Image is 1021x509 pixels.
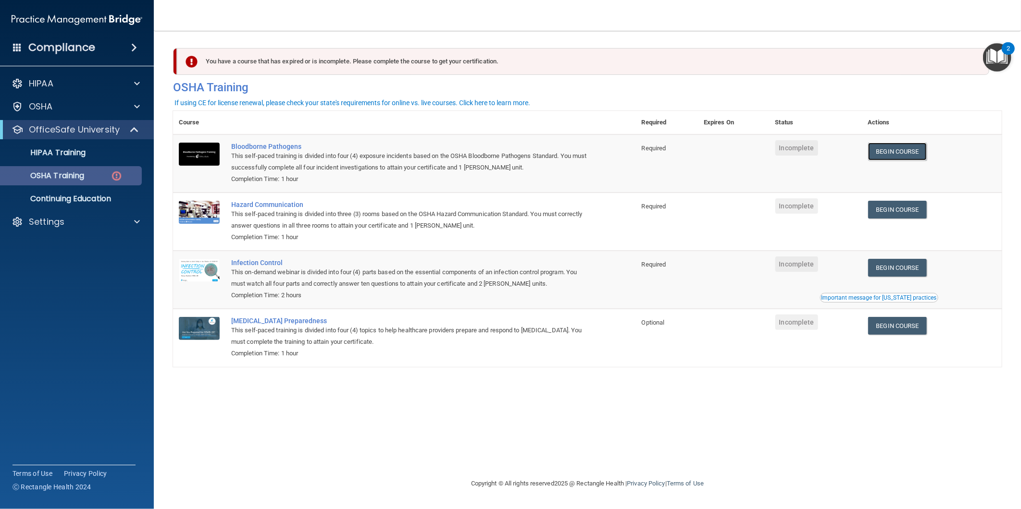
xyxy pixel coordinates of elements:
img: exclamation-circle-solid-danger.72ef9ffc.png [186,56,198,68]
div: You have a course that has expired or is incomplete. Please complete the course to get your certi... [177,48,989,75]
a: Privacy Policy [64,469,107,478]
div: Important message for [US_STATE] practices [822,295,937,301]
div: This self-paced training is divided into three (3) rooms based on the OSHA Hazard Communication S... [231,208,588,231]
a: [MEDICAL_DATA] Preparedness [231,317,588,325]
span: Ⓒ Rectangle Health 2024 [12,482,91,492]
a: Infection Control [231,259,588,267]
p: Continuing Education [6,194,137,204]
a: Begin Course [868,143,927,160]
span: Incomplete [775,198,818,214]
th: Actions [862,111,1002,134]
a: Settings [12,216,140,228]
img: danger-circle.6113f641.png [111,170,123,182]
a: OSHA [12,101,140,112]
span: Incomplete [775,256,818,272]
a: Begin Course [868,317,927,335]
a: Terms of Use [12,469,52,478]
h4: Compliance [28,41,95,54]
a: Begin Course [868,259,927,277]
p: OSHA [29,101,53,112]
div: This self-paced training is divided into four (4) exposure incidents based on the OSHA Bloodborne... [231,150,588,173]
div: 2 [1007,48,1010,61]
th: Status [770,111,862,134]
a: Privacy Policy [627,480,665,487]
div: Completion Time: 2 hours [231,290,588,301]
a: Begin Course [868,201,927,218]
span: Required [642,145,666,152]
span: Required [642,261,666,268]
th: Expires On [698,111,770,134]
a: Hazard Communication [231,201,588,208]
h4: OSHA Training [173,81,1002,94]
p: HIPAA Training [6,148,86,158]
a: Bloodborne Pathogens [231,143,588,150]
span: Optional [642,319,665,326]
span: Incomplete [775,315,818,330]
div: Completion Time: 1 hour [231,231,588,243]
div: This on-demand webinar is divided into four (4) parts based on the essential components of an inf... [231,267,588,290]
a: HIPAA [12,78,140,89]
a: Terms of Use [667,480,704,487]
button: If using CE for license renewal, please check your state's requirements for online vs. live cours... [173,98,532,108]
img: PMB logo [12,10,142,29]
p: OSHA Training [6,171,84,181]
div: Copyright © All rights reserved 2025 @ Rectangle Health | | [412,468,763,499]
p: HIPAA [29,78,53,89]
button: Read this if you are a dental practitioner in the state of CA [820,293,938,303]
a: OfficeSafe University [12,124,139,135]
div: If using CE for license renewal, please check your state's requirements for online vs. live cours... [174,99,530,106]
button: Open Resource Center, 2 new notifications [983,43,1011,72]
div: Completion Time: 1 hour [231,348,588,359]
span: Required [642,203,666,210]
p: OfficeSafe University [29,124,120,135]
p: Settings [29,216,64,228]
th: Required [636,111,698,134]
div: Completion Time: 1 hour [231,173,588,185]
span: Incomplete [775,140,818,156]
th: Course [173,111,225,134]
div: This self-paced training is divided into four (4) topics to help healthcare providers prepare and... [231,325,588,348]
